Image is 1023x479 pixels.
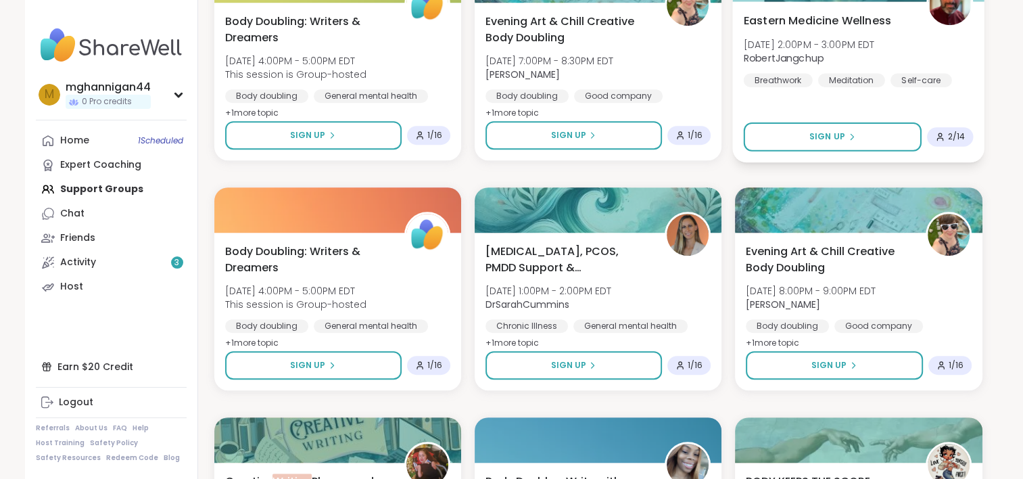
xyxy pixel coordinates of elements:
[485,298,569,311] b: DrSarahCummins
[36,250,187,275] a: Activity3
[59,396,93,409] div: Logout
[225,54,366,68] span: [DATE] 4:00PM - 5:00PM EDT
[133,424,149,433] a: Help
[948,131,966,142] span: 2 / 14
[225,244,389,276] span: Body Doubling: Writers & Dreamers
[834,319,923,333] div: Good company
[36,390,187,415] a: Logout
[744,51,824,65] b: RobertJangchup
[36,153,187,177] a: Expert Coaching
[890,73,952,87] div: Self-care
[928,214,970,256] img: Adrienne_QueenOfTheDawn
[60,256,96,269] div: Activity
[60,158,141,172] div: Expert Coaching
[314,319,428,333] div: General mental health
[138,135,183,146] span: 1 Scheduled
[550,129,586,141] span: Sign Up
[113,424,127,433] a: FAQ
[36,424,70,433] a: Referrals
[225,351,402,380] button: Sign Up
[485,14,650,46] span: Evening Art & Chill Creative Body Doubling
[550,359,586,371] span: Sign Up
[75,424,108,433] a: About Us
[809,131,845,143] span: Sign Up
[688,360,703,371] span: 1 / 16
[36,438,85,448] a: Host Training
[485,54,613,68] span: [DATE] 7:00PM - 8:30PM EDT
[667,214,709,256] img: DrSarahCummins
[225,284,366,298] span: [DATE] 4:00PM - 5:00PM EDT
[746,244,910,276] span: Evening Art & Chill Creative Body Doubling
[427,130,442,141] span: 1 / 16
[106,453,158,463] a: Redeem Code
[746,284,876,298] span: [DATE] 8:00PM - 9:00PM EDT
[225,14,389,46] span: Body Doubling: Writers & Dreamers
[573,319,688,333] div: General mental health
[225,319,308,333] div: Body doubling
[36,202,187,226] a: Chat
[314,89,428,103] div: General mental health
[744,37,875,51] span: [DATE] 2:00PM - 3:00PM EDT
[485,244,650,276] span: [MEDICAL_DATA], PCOS, PMDD Support & Empowerment
[290,359,325,371] span: Sign Up
[744,12,891,28] span: Eastern Medicine Wellness
[36,129,187,153] a: Home1Scheduled
[36,22,187,69] img: ShareWell Nav Logo
[66,80,151,95] div: mghannigan44
[744,73,813,87] div: Breathwork
[746,319,829,333] div: Body doubling
[90,438,138,448] a: Safety Policy
[485,319,568,333] div: Chronic Illness
[744,122,922,152] button: Sign Up
[225,68,366,81] span: This session is Group-hosted
[746,351,922,380] button: Sign Up
[225,89,308,103] div: Body doubling
[174,257,179,269] span: 3
[36,355,187,379] div: Earn $20 Credit
[36,275,187,299] a: Host
[164,453,180,463] a: Blog
[225,121,402,150] button: Sign Up
[60,134,89,147] div: Home
[60,280,83,294] div: Host
[949,360,963,371] span: 1 / 16
[746,298,820,311] b: [PERSON_NAME]
[485,68,560,81] b: [PERSON_NAME]
[60,207,85,221] div: Chat
[485,351,662,380] button: Sign Up
[60,231,95,245] div: Friends
[45,86,54,104] span: m
[36,453,101,463] a: Safety Resources
[36,226,187,250] a: Friends
[485,121,662,150] button: Sign Up
[427,360,442,371] span: 1 / 16
[485,89,569,103] div: Body doubling
[485,284,611,298] span: [DATE] 1:00PM - 2:00PM EDT
[290,129,325,141] span: Sign Up
[574,89,663,103] div: Good company
[225,298,366,311] span: This session is Group-hosted
[406,214,448,256] img: ShareWell
[688,130,703,141] span: 1 / 16
[818,73,885,87] div: Meditation
[811,359,847,371] span: Sign Up
[82,96,132,108] span: 0 Pro credits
